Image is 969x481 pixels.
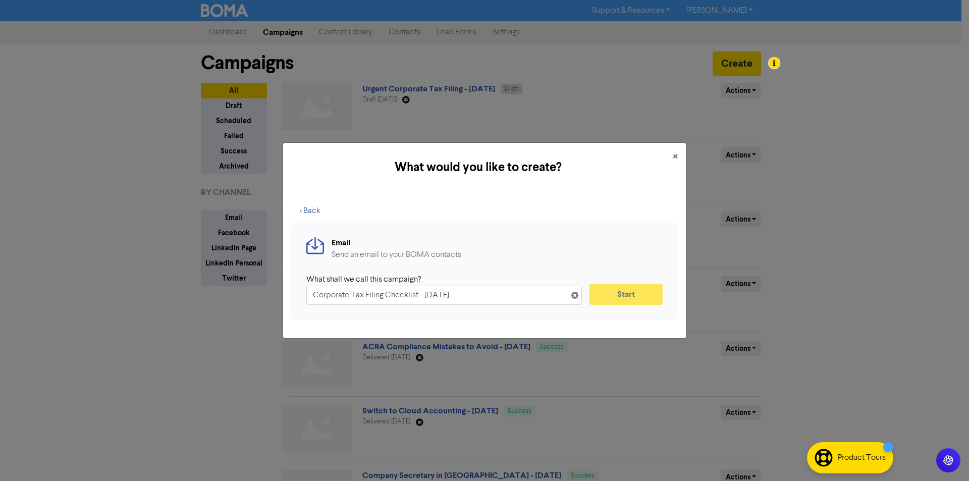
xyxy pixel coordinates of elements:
button: < Back [291,200,329,222]
span: × [673,149,678,165]
div: Send an email to your BOMA contacts [332,249,461,261]
div: What shall we call this campaign? [306,274,574,286]
button: Start [589,284,663,305]
iframe: Chat Widget [919,433,969,481]
h5: What would you like to create? [291,158,665,177]
button: Close [665,143,686,171]
div: Email [332,237,461,249]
